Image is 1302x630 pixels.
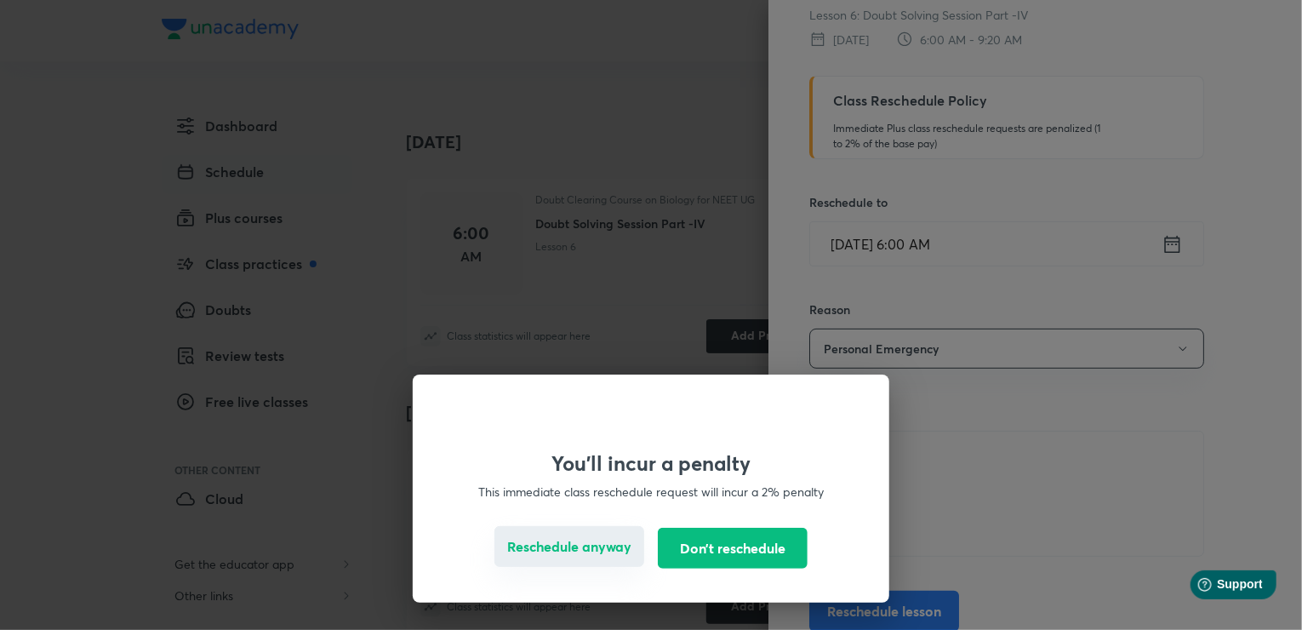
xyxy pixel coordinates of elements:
img: penalty_error [630,409,672,451]
iframe: Help widget launcher [1151,564,1283,611]
p: This immediate class reschedule request will incur a 2% penalty [454,483,848,501]
button: Don’t reschedule [658,528,808,569]
div: You'll incur a penalty [454,409,848,476]
button: Reschedule anyway [494,526,644,567]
